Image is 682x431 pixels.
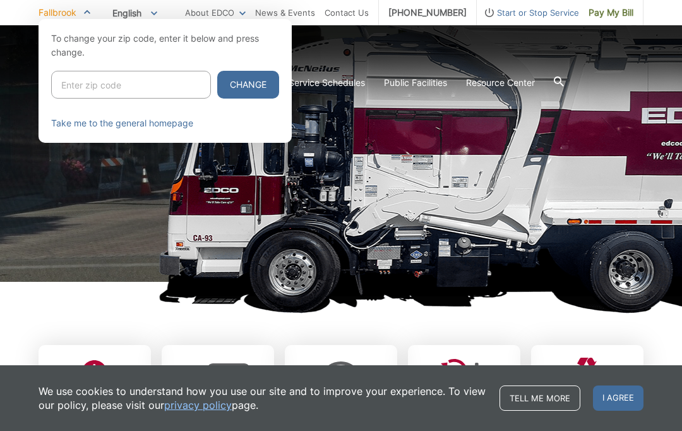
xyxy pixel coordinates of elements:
[164,398,232,412] a: privacy policy
[103,3,167,23] span: English
[51,71,211,99] input: Enter zip code
[255,6,315,20] a: News & Events
[589,6,633,20] span: Pay My Bill
[593,385,643,411] span: I agree
[51,116,193,130] a: Take me to the general homepage
[325,6,369,20] a: Contact Us
[39,7,76,18] span: Fallbrook
[39,384,487,412] p: We use cookies to understand how you use our site and to improve your experience. To view our pol...
[500,385,580,411] a: Tell me more
[217,71,279,99] button: Change
[51,32,279,59] p: To change your zip code, enter it below and press change.
[185,6,246,20] a: About EDCO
